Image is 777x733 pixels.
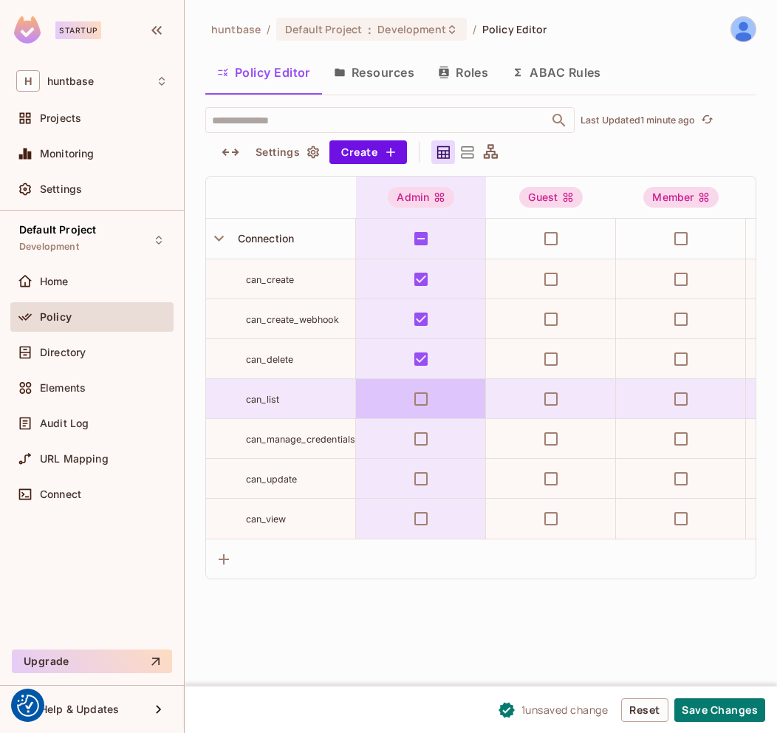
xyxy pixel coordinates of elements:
[377,22,445,36] span: Development
[17,695,39,717] img: Revisit consent button
[246,274,295,285] span: can_create
[500,54,613,91] button: ABAC Rules
[16,70,40,92] span: H
[426,54,500,91] button: Roles
[14,16,41,44] img: SReyMgAAAABJRU5ErkJggg==
[519,187,583,208] div: Guest
[267,22,270,36] li: /
[699,112,716,129] button: refresh
[40,276,69,287] span: Home
[19,241,79,253] span: Development
[40,417,89,429] span: Audit Log
[246,434,355,445] span: can_manage_credentials
[696,112,716,129] span: Refresh is not available in edit mode.
[246,514,286,525] span: can_view
[40,488,81,500] span: Connect
[17,695,39,717] button: Consent Preferences
[47,75,94,87] span: Workspace: huntbase
[40,347,86,358] span: Directory
[40,183,82,195] span: Settings
[40,453,109,465] span: URL Mapping
[205,54,322,91] button: Policy Editor
[40,703,119,715] span: Help & Updates
[232,232,295,245] span: Connection
[674,698,765,722] button: Save Changes
[643,187,719,208] div: Member
[19,224,96,236] span: Default Project
[55,21,101,39] div: Startup
[246,474,298,485] span: can_update
[250,140,324,164] button: Settings
[40,148,95,160] span: Monitoring
[40,112,81,124] span: Projects
[731,17,756,41] img: Ravindra Bangrawa
[473,22,476,36] li: /
[40,382,86,394] span: Elements
[211,22,261,36] span: the active workspace
[621,698,668,722] button: Reset
[549,110,569,131] button: Open
[246,354,294,365] span: can_delete
[521,702,609,717] span: 1 unsaved change
[322,54,426,91] button: Resources
[367,24,372,35] span: :
[40,311,72,323] span: Policy
[285,22,362,36] span: Default Project
[388,187,454,208] div: Admin
[482,22,547,36] span: Policy Editor
[701,113,713,128] span: refresh
[246,314,339,325] span: can_create_webhook
[12,650,172,673] button: Upgrade
[581,115,696,126] p: Last Updated 1 minute ago
[246,394,279,405] span: can_list
[329,140,407,164] button: Create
